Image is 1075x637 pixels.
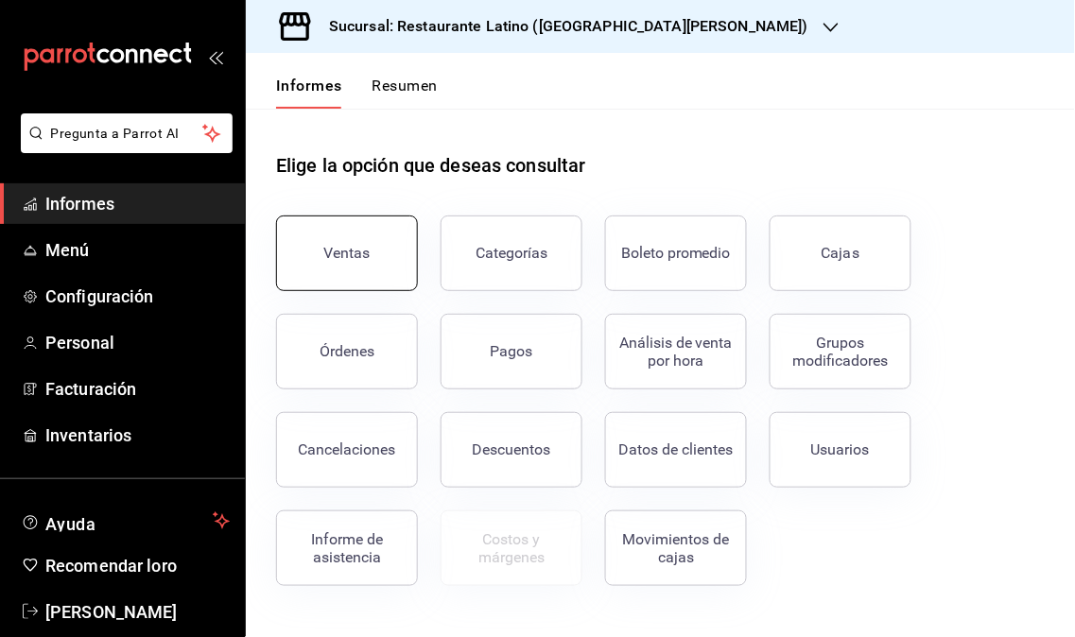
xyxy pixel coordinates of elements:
[473,440,551,458] font: Descuentos
[441,215,582,291] button: Categorías
[373,77,438,95] font: Resumen
[324,244,371,262] font: Ventas
[811,440,870,458] font: Usuarios
[51,126,180,141] font: Pregunta a Parrot AI
[770,215,911,291] a: Cajas
[621,244,731,262] font: Boleto promedio
[441,412,582,488] button: Descuentos
[605,314,747,389] button: Análisis de venta por hora
[441,510,582,586] button: Contrata inventarios para ver este informe
[476,244,547,262] font: Categorías
[45,333,114,353] font: Personal
[276,412,418,488] button: Cancelaciones
[605,215,747,291] button: Boleto promedio
[329,17,808,35] font: Sucursal: Restaurante Latino ([GEOGRAPHIC_DATA][PERSON_NAME])
[45,425,131,445] font: Inventarios
[13,137,233,157] a: Pregunta a Parrot AI
[276,215,418,291] button: Ventas
[619,334,733,370] font: Análisis de venta por hora
[276,76,438,109] div: pestañas de navegación
[311,530,383,566] font: Informe de asistencia
[605,412,747,488] button: Datos de clientes
[21,113,233,153] button: Pregunta a Parrot AI
[276,154,586,177] font: Elige la opción que deseas consultar
[45,556,177,576] font: Recomendar loro
[45,286,154,306] font: Configuración
[276,77,342,95] font: Informes
[45,379,136,399] font: Facturación
[623,530,730,566] font: Movimientos de cajas
[208,49,223,64] button: abrir_cajón_menú
[478,530,545,566] font: Costos y márgenes
[770,314,911,389] button: Grupos modificadores
[45,194,114,214] font: Informes
[45,514,96,534] font: Ayuda
[320,342,374,360] font: Órdenes
[441,314,582,389] button: Pagos
[619,440,734,458] font: Datos de clientes
[276,510,418,586] button: Informe de asistencia
[491,342,533,360] font: Pagos
[793,334,889,370] font: Grupos modificadores
[276,314,418,389] button: Órdenes
[45,240,90,260] font: Menú
[822,244,860,262] font: Cajas
[605,510,747,586] button: Movimientos de cajas
[770,412,911,488] button: Usuarios
[299,440,396,458] font: Cancelaciones
[45,602,178,622] font: [PERSON_NAME]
